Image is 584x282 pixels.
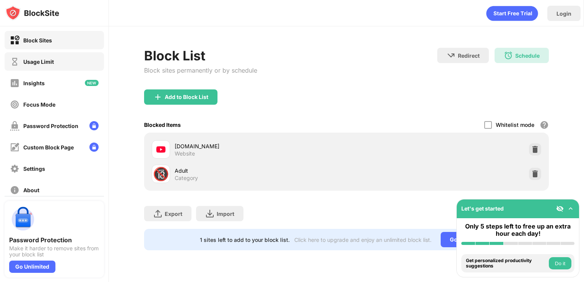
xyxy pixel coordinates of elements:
[549,257,571,269] button: Do it
[200,237,290,243] div: 1 sites left to add to your block list.
[89,121,99,130] img: lock-menu.svg
[165,211,182,217] div: Export
[23,37,52,44] div: Block Sites
[175,175,198,182] div: Category
[5,5,59,21] img: logo-blocksite.svg
[144,48,257,63] div: Block List
[156,145,165,154] img: favicons
[165,94,208,100] div: Add to Block List
[461,205,504,212] div: Let's get started
[441,232,493,247] div: Go Unlimited
[10,164,19,173] img: settings-off.svg
[23,123,78,129] div: Password Protection
[175,150,195,157] div: Website
[10,100,19,109] img: focus-off.svg
[144,66,257,74] div: Block sites permanently or by schedule
[294,237,432,243] div: Click here to upgrade and enjoy an unlimited block list.
[23,80,45,86] div: Insights
[9,236,99,244] div: Password Protection
[556,205,564,212] img: eye-not-visible.svg
[10,57,19,66] img: time-usage-off.svg
[10,78,19,88] img: insights-off.svg
[10,143,19,152] img: customize-block-page-off.svg
[144,122,181,128] div: Blocked Items
[10,185,19,195] img: about-off.svg
[9,245,99,258] div: Make it harder to remove sites from your block list
[153,166,169,182] div: 🔞
[486,6,538,21] div: animation
[23,101,55,108] div: Focus Mode
[23,144,74,151] div: Custom Block Page
[217,211,234,217] div: Import
[10,121,19,131] img: password-protection-off.svg
[461,223,574,237] div: Only 5 steps left to free up an extra hour each day!
[10,36,19,45] img: block-on.svg
[23,58,54,65] div: Usage Limit
[23,165,45,172] div: Settings
[9,261,55,273] div: Go Unlimited
[466,258,547,269] div: Get personalized productivity suggestions
[23,187,39,193] div: About
[9,206,37,233] img: push-password-protection.svg
[175,167,347,175] div: Adult
[89,143,99,152] img: lock-menu.svg
[175,142,347,150] div: [DOMAIN_NAME]
[567,205,574,212] img: omni-setup-toggle.svg
[85,80,99,86] img: new-icon.svg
